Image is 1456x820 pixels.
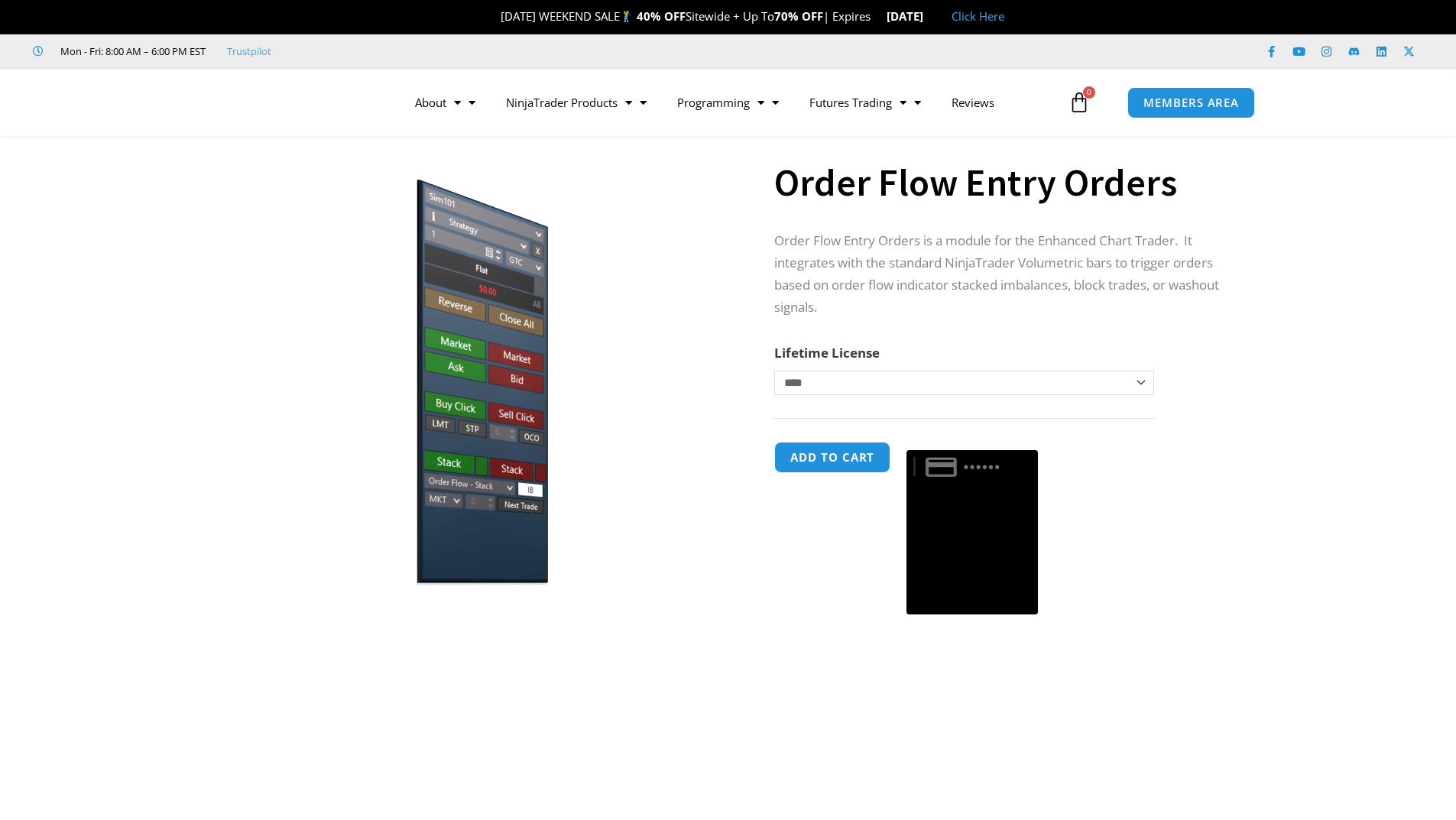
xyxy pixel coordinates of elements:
p: Order Flow Entry Orders is a module for the Enhanced Chart Trader. It integrates with the standar... [774,230,1221,319]
nav: Menu [400,85,1065,120]
iframe: Secure payment input frame [903,439,1041,441]
a: NinjaTrader Products [491,85,662,120]
a: Trustpilot [227,42,271,60]
h1: Order Flow Entry Orders [774,156,1221,209]
a: About [400,85,491,120]
button: Add to cart [774,442,890,473]
span: [DATE] WEEKEND SALE Sitewide + Up To | Expires [485,8,886,24]
button: Buy with GPay [906,450,1038,615]
a: Reviews [936,85,1010,120]
a: Click Here [952,8,1004,24]
strong: 40% OFF [637,8,686,24]
text: •••••• [965,459,1003,475]
span: 0 [1083,86,1095,99]
img: ⌛ [871,11,883,22]
img: orderflow entry [226,163,718,585]
img: LogoAI | Affordable Indicators – NinjaTrader [180,75,345,130]
strong: [DATE] [887,8,936,24]
a: 0 [1046,80,1113,125]
span: MEMBERS AREA [1143,97,1239,109]
img: 🎉 [488,11,500,22]
a: Programming [662,85,794,120]
label: Lifetime License [774,344,880,361]
strong: 70% OFF [774,8,823,24]
iframe: PayPal Message 1 [774,623,1221,737]
img: 🏭 [924,11,936,22]
a: Futures Trading [794,85,936,120]
img: 🏌️‍♂️ [621,11,632,22]
span: Mon - Fri: 8:00 AM – 6:00 PM EST [57,42,206,60]
a: MEMBERS AREA [1127,87,1255,118]
a: Clear options [774,403,798,413]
